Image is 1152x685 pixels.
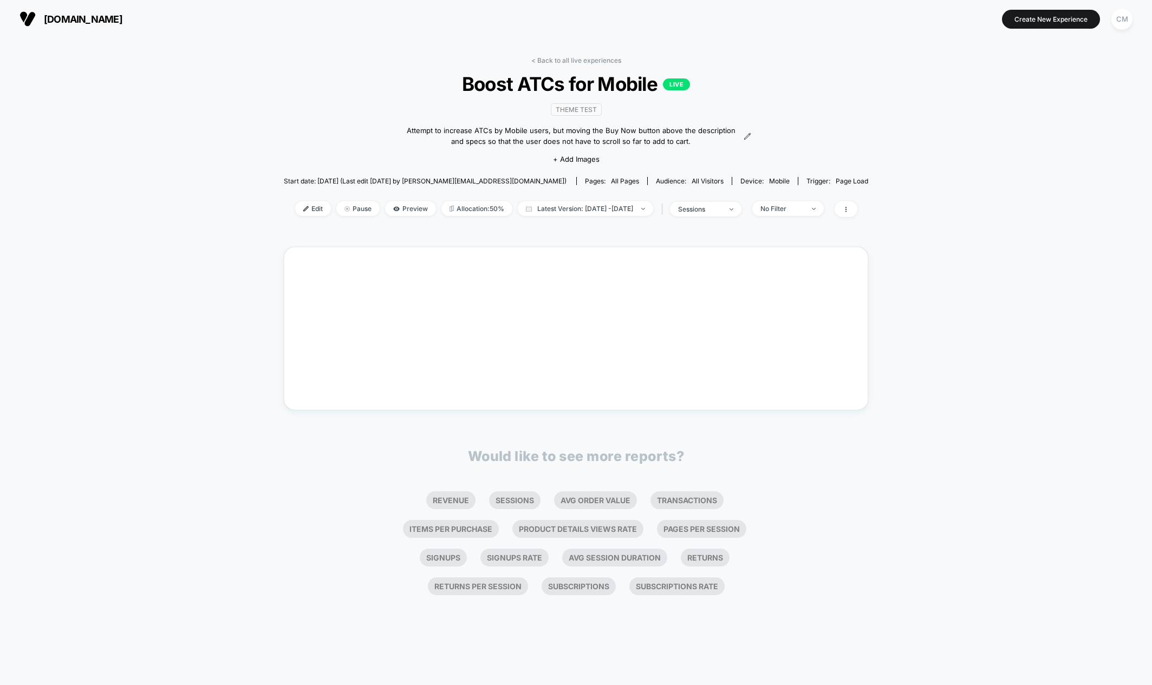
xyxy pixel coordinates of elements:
span: Latest Version: [DATE] - [DATE] [518,201,653,216]
span: Device: [732,177,798,185]
span: All Visitors [692,177,724,185]
li: Signups [420,549,467,567]
img: calendar [526,206,532,212]
div: CM [1111,9,1133,30]
li: Avg Order Value [554,491,637,509]
img: end [641,208,645,210]
img: edit [303,206,309,212]
div: Pages: [585,177,639,185]
li: Subscriptions [542,577,616,595]
div: Trigger: [806,177,868,185]
span: Preview [385,201,436,216]
img: rebalance [450,206,454,212]
img: end [812,208,816,210]
li: Transactions [650,491,724,509]
p: LIVE [663,78,690,90]
p: Would like to see more reports? [468,448,685,464]
span: Pause [336,201,380,216]
span: + Add Images [553,155,600,163]
img: end [344,206,350,212]
button: [DOMAIN_NAME] [16,10,126,28]
li: Returns Per Session [428,577,528,595]
span: [DOMAIN_NAME] [44,14,122,25]
span: mobile [769,177,790,185]
div: No Filter [760,205,804,213]
span: Attempt to increase ATCs by Mobile users, but moving the Buy Now button above the description and... [401,126,741,147]
li: Subscriptions Rate [629,577,725,595]
button: Create New Experience [1002,10,1100,29]
span: Theme Test [551,103,602,116]
img: Visually logo [19,11,36,27]
span: Edit [295,201,331,216]
span: | [659,201,670,217]
div: sessions [678,205,721,213]
button: CM [1108,8,1136,30]
div: Audience: [656,177,724,185]
li: Revenue [426,491,476,509]
li: Product Details Views Rate [512,520,643,538]
li: Pages Per Session [657,520,746,538]
span: Boost ATCs for Mobile [313,73,839,95]
img: end [730,208,733,210]
li: Sessions [489,491,541,509]
span: Start date: [DATE] (Last edit [DATE] by [PERSON_NAME][EMAIL_ADDRESS][DOMAIN_NAME]) [284,177,567,185]
li: Signups Rate [480,549,549,567]
li: Returns [681,549,730,567]
li: Items Per Purchase [403,520,499,538]
li: Avg Session Duration [562,549,667,567]
span: all pages [611,177,639,185]
span: Allocation: 50% [441,201,512,216]
span: Page Load [836,177,868,185]
a: < Back to all live experiences [531,56,621,64]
